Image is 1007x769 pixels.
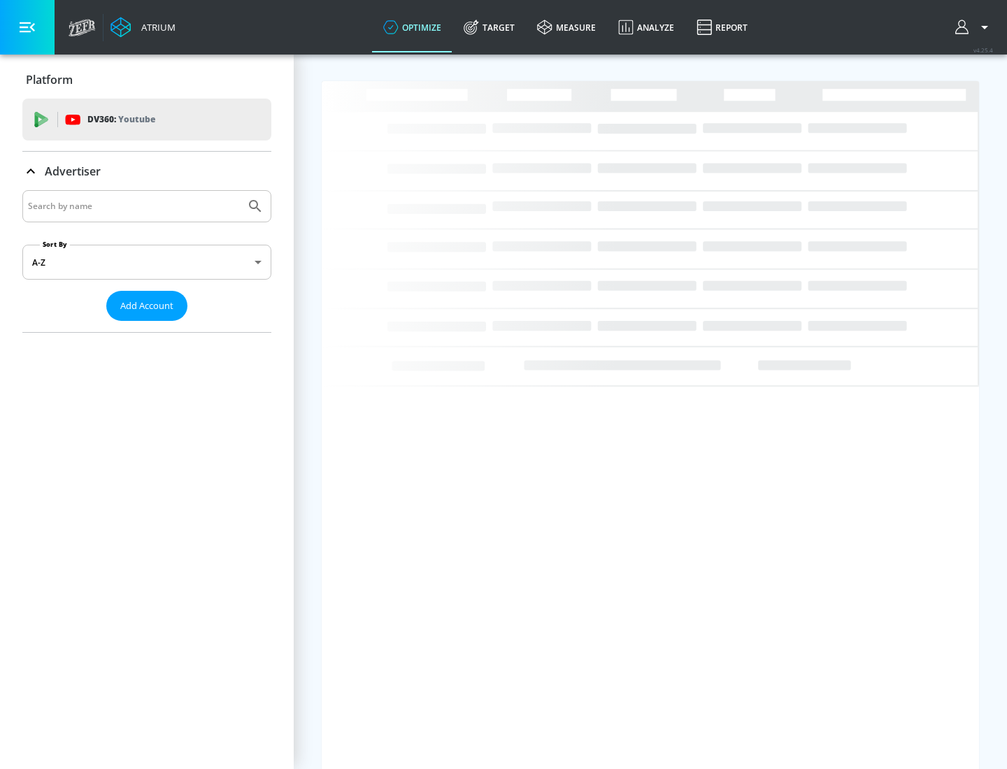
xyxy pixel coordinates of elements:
p: DV360: [87,112,155,127]
a: Report [685,2,759,52]
a: measure [526,2,607,52]
span: v 4.25.4 [973,46,993,54]
p: Advertiser [45,164,101,179]
a: Atrium [110,17,176,38]
div: Advertiser [22,190,271,332]
label: Sort By [40,240,70,249]
p: Youtube [118,112,155,127]
div: Platform [22,60,271,99]
div: DV360: Youtube [22,99,271,141]
nav: list of Advertiser [22,321,271,332]
button: Add Account [106,291,187,321]
input: Search by name [28,197,240,215]
a: optimize [372,2,452,52]
p: Platform [26,72,73,87]
a: Analyze [607,2,685,52]
span: Add Account [120,298,173,314]
a: Target [452,2,526,52]
div: Advertiser [22,152,271,191]
div: A-Z [22,245,271,280]
div: Atrium [136,21,176,34]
